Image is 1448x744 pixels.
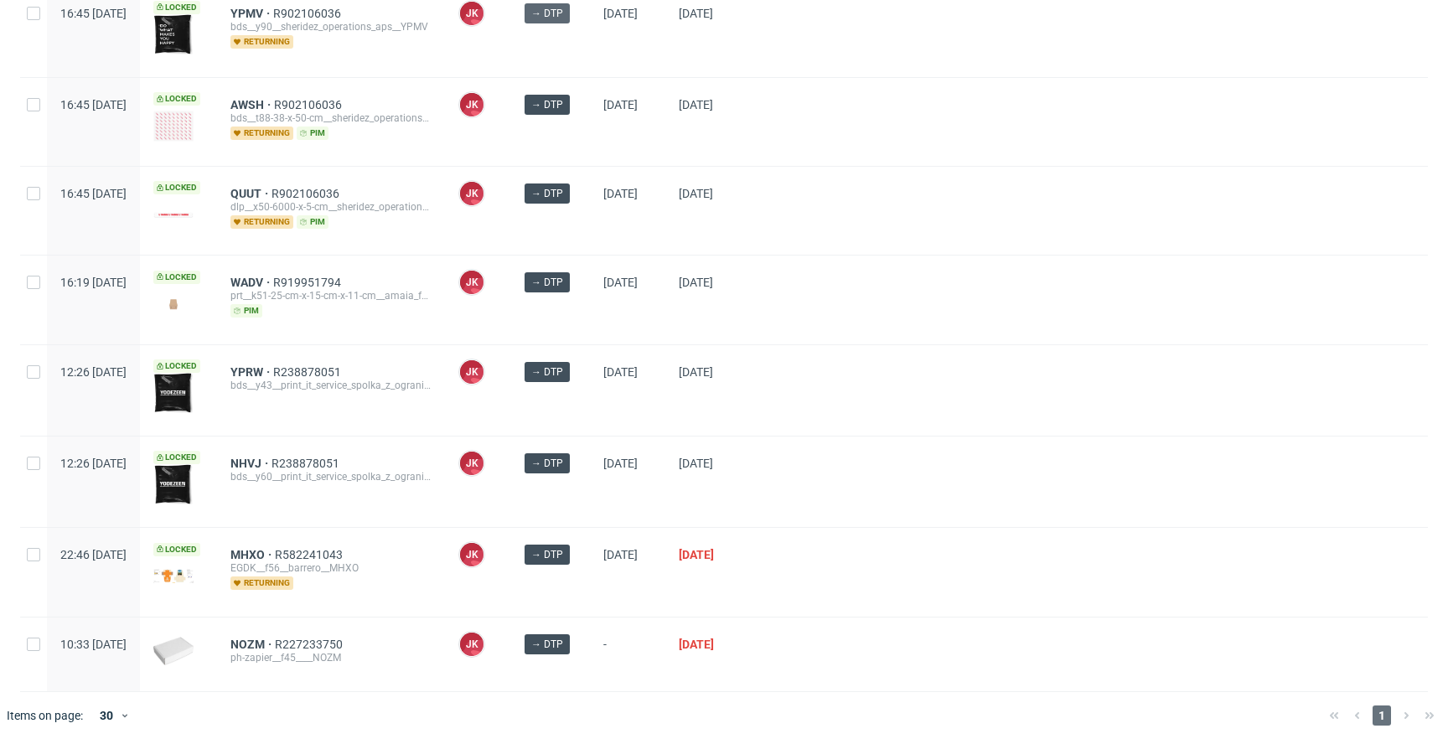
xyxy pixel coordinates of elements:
[153,111,194,142] img: version_two_editor_design
[153,373,194,413] img: version_two_editor_design
[1373,705,1391,726] span: 1
[679,187,713,200] span: [DATE]
[230,276,273,289] a: WADV
[230,651,432,664] div: ph-zapier__f45____NOZM
[679,276,713,289] span: [DATE]
[230,365,273,379] span: YPRW
[531,186,563,201] span: → DTP
[7,707,83,724] span: Items on page:
[230,304,262,318] span: pim
[531,97,563,112] span: → DTP
[603,638,652,671] span: -
[230,35,293,49] span: returning
[460,271,484,294] figcaption: JK
[230,576,293,590] span: returning
[153,292,194,315] img: version_two_editor_design
[230,548,275,561] a: MHXO
[460,182,484,205] figcaption: JK
[60,365,127,379] span: 12:26 [DATE]
[460,2,484,25] figcaption: JK
[153,543,200,556] span: Locked
[271,457,343,470] a: R238878051
[679,638,714,651] span: [DATE]
[60,187,127,200] span: 16:45 [DATE]
[531,637,563,652] span: → DTP
[460,452,484,475] figcaption: JK
[273,276,344,289] a: R919951794
[153,569,194,583] img: version_two_editor_design.png
[297,215,328,229] span: pim
[603,457,638,470] span: [DATE]
[90,704,120,727] div: 30
[460,360,484,384] figcaption: JK
[679,98,713,111] span: [DATE]
[153,181,200,194] span: Locked
[230,638,275,651] a: NOZM
[273,7,344,20] a: R902106036
[153,212,194,218] img: version_two_editor_design
[153,451,200,464] span: Locked
[679,7,713,20] span: [DATE]
[153,1,200,14] span: Locked
[153,14,194,54] img: version_two_editor_design
[230,289,432,302] div: prt__k51-25-cm-x-15-cm-x-11-cm__amaia_fuste__WADV
[603,98,638,111] span: [DATE]
[230,187,271,200] a: QUUT
[275,548,346,561] a: R582241043
[275,638,346,651] a: R227233750
[153,637,194,665] img: plain-eco-white.f1cb12edca64b5eabf5f.png
[230,200,432,214] div: dlp__x50-6000-x-5-cm__sheridez_operations_aps__QUUT
[230,561,432,575] div: EGDK__f56__barrero__MHXO
[603,187,638,200] span: [DATE]
[531,364,563,380] span: → DTP
[153,464,194,504] img: version_two_editor_design
[603,365,638,379] span: [DATE]
[603,276,638,289] span: [DATE]
[153,271,200,284] span: Locked
[230,457,271,470] a: NHVJ
[60,276,127,289] span: 16:19 [DATE]
[60,7,127,20] span: 16:45 [DATE]
[60,548,127,561] span: 22:46 [DATE]
[230,20,432,34] div: bds__y90__sheridez_operations_aps__YPMV
[271,187,343,200] a: R902106036
[153,359,200,373] span: Locked
[603,548,638,561] span: [DATE]
[230,111,432,125] div: bds__t88-38-x-50-cm__sheridez_operations_aps__AWSH
[60,457,127,470] span: 12:26 [DATE]
[60,638,127,651] span: 10:33 [DATE]
[153,92,200,106] span: Locked
[603,7,638,20] span: [DATE]
[679,457,713,470] span: [DATE]
[60,98,127,111] span: 16:45 [DATE]
[274,98,345,111] a: R902106036
[273,365,344,379] a: R238878051
[679,548,714,561] span: [DATE]
[230,127,293,140] span: returning
[230,379,432,392] div: bds__y43__print_it_service_spolka_z_ograniczona_odpowiedzialnoscia__YPRW
[230,7,273,20] a: YPMV
[230,215,293,229] span: returning
[460,93,484,116] figcaption: JK
[230,98,274,111] a: AWSH
[297,127,328,140] span: pim
[230,470,432,483] div: bds__y60__print_it_service_spolka_z_ograniczona_odpowiedzialnoscia__NHVJ
[531,547,563,562] span: → DTP
[531,6,563,21] span: → DTP
[460,543,484,566] figcaption: JK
